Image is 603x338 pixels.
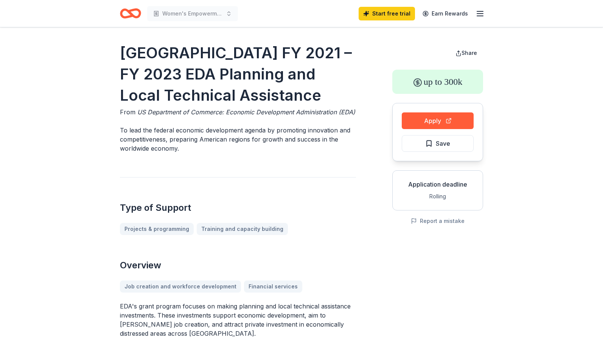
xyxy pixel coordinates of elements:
[462,50,477,56] span: Share
[402,112,474,129] button: Apply
[120,223,194,235] a: Projects & programming
[120,42,356,106] h1: [GEOGRAPHIC_DATA] FY 2021 – FY 2023 EDA Planning and Local Technical Assistance
[120,259,356,271] h2: Overview
[402,135,474,152] button: Save
[411,217,465,226] button: Report a mistake
[197,223,288,235] a: Training and capacity building
[137,108,355,116] span: US Department of Commerce: Economic Development Administration (EDA)
[120,302,356,338] p: EDA's grant program focuses on making planning and local technical assistance investments. These ...
[399,180,477,189] div: Application deadline
[120,107,356,117] div: From
[392,70,483,94] div: up to 300k
[147,6,238,21] button: Women's Empowerment Project
[436,139,450,148] span: Save
[359,7,415,20] a: Start free trial
[162,9,223,18] span: Women's Empowerment Project
[120,5,141,22] a: Home
[418,7,472,20] a: Earn Rewards
[120,126,356,153] p: To lead the federal economic development agenda by promoting innovation and competitiveness, prep...
[399,192,477,201] div: Rolling
[120,202,356,214] h2: Type of Support
[449,45,483,61] button: Share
